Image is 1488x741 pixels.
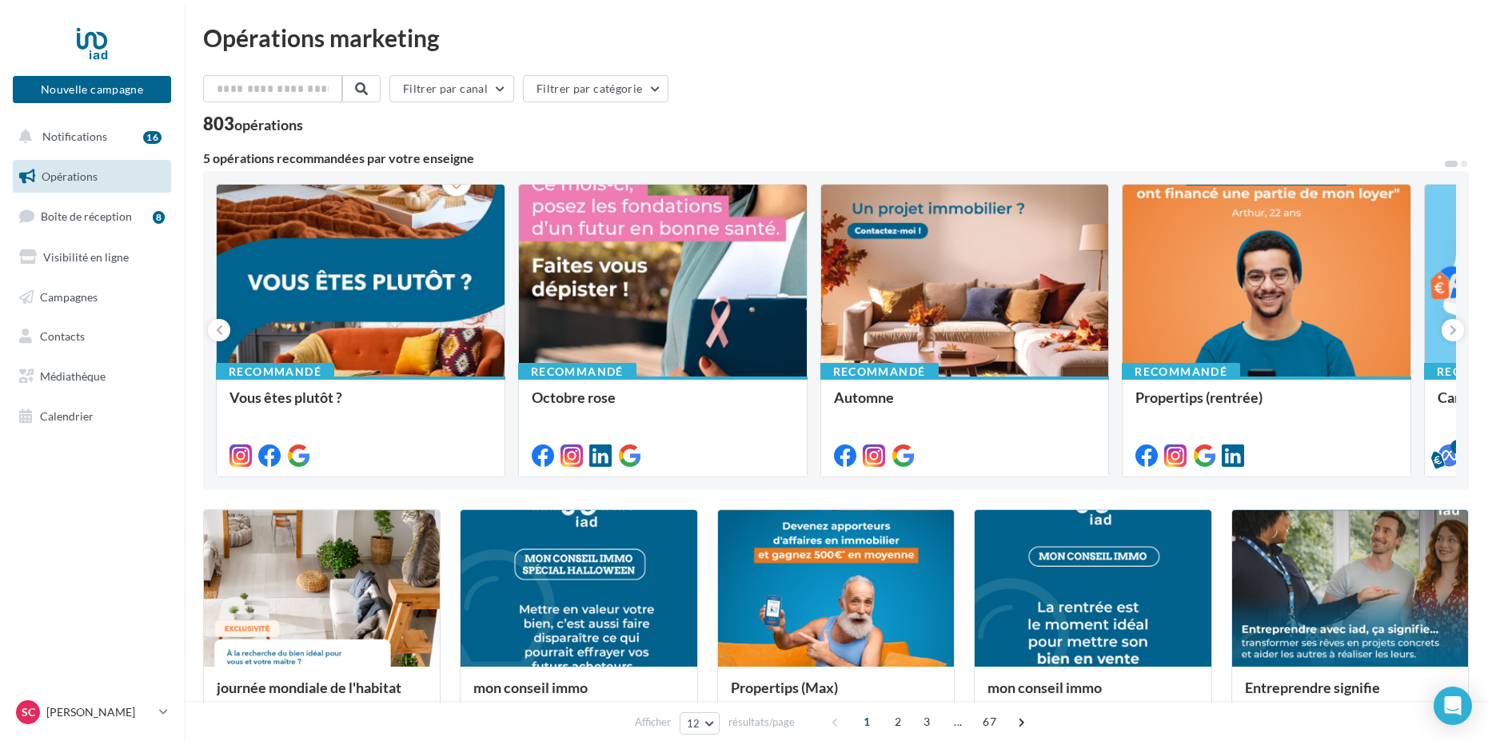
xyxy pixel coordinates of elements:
span: Calendrier [40,409,94,423]
button: Nouvelle campagne [13,76,171,103]
span: SC [22,704,35,720]
div: Opérations marketing [203,26,1469,50]
div: Propertips (Max) [731,679,941,711]
span: Opérations [42,169,98,183]
div: Recommandé [518,363,636,380]
span: Contacts [40,329,85,343]
a: SC [PERSON_NAME] [13,697,171,727]
div: 803 [203,115,303,133]
div: Recommandé [216,363,334,380]
div: Octobre rose [532,389,794,421]
a: Visibilité en ligne [10,241,174,274]
div: Propertips (rentrée) [1135,389,1398,421]
span: ... [945,709,971,735]
span: Afficher [635,715,671,730]
div: 5 opérations recommandées par votre enseigne [203,152,1443,165]
span: 3 [914,709,939,735]
div: Recommandé [1122,363,1240,380]
span: 1 [854,709,880,735]
a: Contacts [10,320,174,353]
span: résultats/page [728,715,795,730]
span: Notifications [42,129,107,143]
div: 16 [143,131,162,144]
span: 67 [976,709,1003,735]
span: Médiathèque [40,369,106,383]
p: [PERSON_NAME] [46,704,153,720]
div: Open Intercom Messenger [1434,687,1472,725]
div: Vous êtes plutôt ? [229,389,492,421]
div: opérations [234,118,303,132]
a: Médiathèque [10,360,174,393]
a: Calendrier [10,400,174,433]
button: Filtrer par catégorie [523,75,668,102]
button: Notifications 16 [10,120,168,153]
span: 12 [687,717,700,730]
a: Opérations [10,160,174,193]
button: Filtrer par canal [389,75,514,102]
span: Boîte de réception [41,209,132,223]
div: Automne [834,389,1096,421]
div: Entreprendre signifie [1245,679,1455,711]
div: 5 [1450,440,1465,454]
span: Campagnes [40,289,98,303]
div: journée mondiale de l'habitat [217,679,427,711]
span: 2 [885,709,911,735]
button: 12 [680,712,720,735]
a: Boîte de réception8 [10,199,174,233]
div: mon conseil immo [987,679,1198,711]
div: 8 [153,211,165,224]
div: mon conseil immo [473,679,684,711]
span: Visibilité en ligne [43,250,129,264]
div: Recommandé [820,363,939,380]
a: Campagnes [10,281,174,314]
